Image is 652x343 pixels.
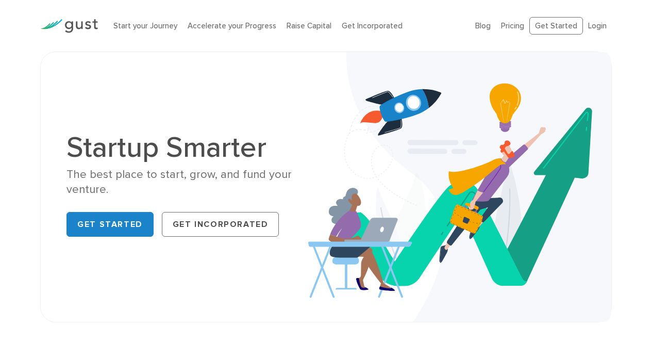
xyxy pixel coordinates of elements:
img: Gust Logo [40,19,98,33]
h1: Startup Smarter [66,133,318,162]
a: Get Started [529,17,583,35]
a: Accelerate your Progress [188,21,276,30]
div: The best place to start, grow, and fund your venture. [66,167,318,198]
a: Get Started [66,212,154,237]
a: Login [588,21,607,30]
a: Get Incorporated [342,21,403,30]
a: Blog [475,21,491,30]
a: Get Incorporated [162,212,279,237]
a: Start your Journey [113,21,177,30]
a: Raise Capital [287,21,331,30]
img: Startup Smarter Hero [308,52,611,322]
a: Pricing [501,21,524,30]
